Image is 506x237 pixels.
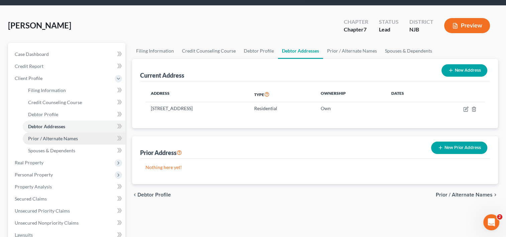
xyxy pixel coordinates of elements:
[28,99,82,105] span: Credit Counseling Course
[28,148,75,153] span: Spouses & Dependents
[441,64,487,77] button: New Address
[409,18,433,26] div: District
[344,26,368,33] div: Chapter
[409,26,433,33] div: NJB
[431,142,487,154] button: New Prior Address
[436,192,498,197] button: Prior / Alternate Names chevron_right
[315,102,386,115] td: Own
[28,136,78,141] span: Prior / Alternate Names
[315,87,386,102] th: Ownership
[23,96,125,108] a: Credit Counseling Course
[344,18,368,26] div: Chapter
[23,121,125,133] a: Debtor Addresses
[9,181,125,193] a: Property Analysis
[132,43,178,59] a: Filing Information
[386,87,432,102] th: Dates
[140,149,182,157] div: Prior Address
[178,43,240,59] a: Credit Counseling Course
[278,43,323,59] a: Debtor Addresses
[28,111,58,117] span: Debtor Profile
[15,220,79,226] span: Unsecured Nonpriority Claims
[23,133,125,145] a: Prior / Alternate Names
[483,214,499,230] iframe: Intercom live chat
[23,108,125,121] a: Debtor Profile
[15,51,49,57] span: Case Dashboard
[497,214,502,220] span: 2
[132,192,171,197] button: chevron_left Debtor Profile
[23,145,125,157] a: Spouses & Dependents
[140,71,184,79] div: Current Address
[28,87,66,93] span: Filing Information
[436,192,493,197] span: Prior / Alternate Names
[9,60,125,72] a: Credit Report
[381,43,436,59] a: Spouses & Dependents
[9,48,125,60] a: Case Dashboard
[9,205,125,217] a: Unsecured Priority Claims
[240,43,278,59] a: Debtor Profile
[249,102,315,115] td: Residential
[137,192,171,197] span: Debtor Profile
[15,196,47,202] span: Secured Claims
[145,102,249,115] td: [STREET_ADDRESS]
[145,164,485,171] p: Nothing here yet!
[323,43,381,59] a: Prior / Alternate Names
[28,124,65,129] span: Debtor Addresses
[23,84,125,96] a: Filing Information
[444,18,490,33] button: Preview
[379,26,399,33] div: Lead
[9,193,125,205] a: Secured Claims
[15,172,53,177] span: Personal Property
[493,192,498,197] i: chevron_right
[15,63,43,69] span: Credit Report
[145,87,249,102] th: Address
[15,160,43,165] span: Real Property
[132,192,137,197] i: chevron_left
[15,208,70,214] span: Unsecured Priority Claims
[8,20,71,30] span: [PERSON_NAME]
[364,26,367,32] span: 7
[9,217,125,229] a: Unsecured Nonpriority Claims
[379,18,399,26] div: Status
[15,75,42,81] span: Client Profile
[15,184,52,189] span: Property Analysis
[249,87,315,102] th: Type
